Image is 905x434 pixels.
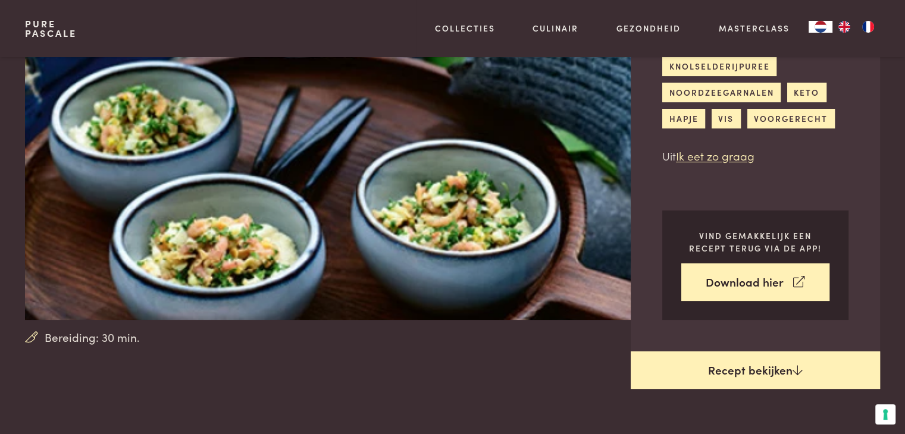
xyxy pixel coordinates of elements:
[809,21,832,33] div: Language
[719,22,790,34] a: Masterclass
[676,147,754,163] a: Ik eet zo graag
[533,22,578,34] a: Culinair
[25,19,77,38] a: PurePascale
[45,329,140,346] span: Bereiding: 30 min.
[662,56,776,76] a: knolselderijpuree
[616,22,681,34] a: Gezondheid
[832,21,856,33] a: EN
[875,404,895,424] button: Uw voorkeuren voor toestemming voor trackingtechnologieën
[747,109,835,128] a: voorgerecht
[662,147,848,165] p: Uit
[856,21,880,33] a: FR
[631,351,880,389] a: Recept bekijken
[809,21,832,33] a: NL
[662,83,781,102] a: noordzeegarnalen
[681,229,829,254] p: Vind gemakkelijk een recept terug via de app!
[787,83,826,102] a: keto
[809,21,880,33] aside: Language selected: Nederlands
[662,109,705,128] a: hapje
[435,22,495,34] a: Collecties
[712,109,741,128] a: vis
[681,263,829,301] a: Download hier
[832,21,880,33] ul: Language list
